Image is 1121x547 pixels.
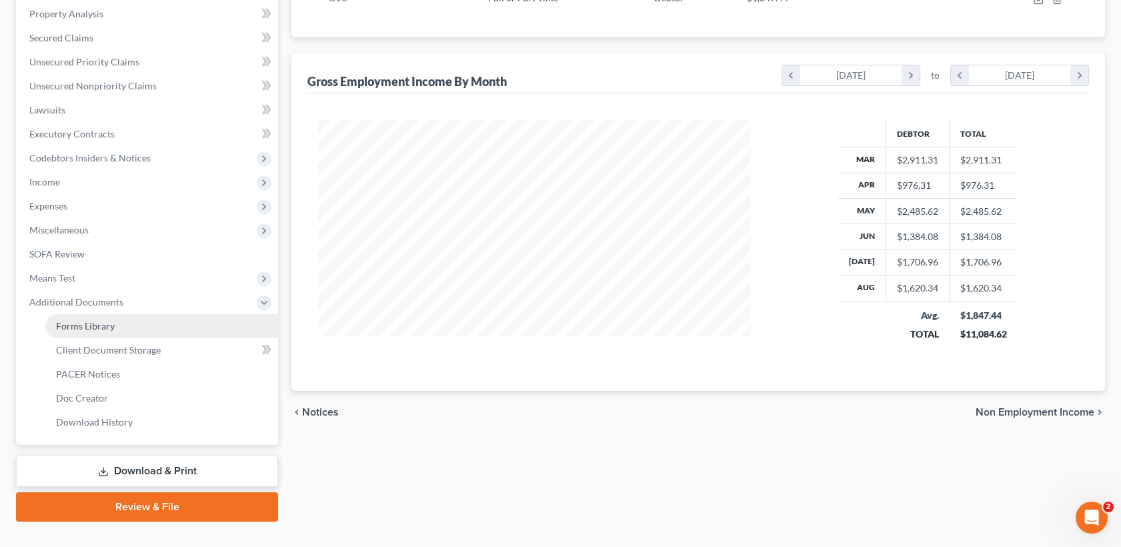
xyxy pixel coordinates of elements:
a: Unsecured Priority Claims [19,50,278,74]
span: Income [29,176,60,187]
span: Unsecured Priority Claims [29,56,139,67]
div: $1,706.96 [897,255,938,269]
div: TOTAL [896,328,938,341]
a: Doc Creator [45,386,278,410]
span: Forms Library [56,320,115,332]
a: Forms Library [45,314,278,338]
span: Miscellaneous [29,224,89,235]
div: $976.31 [897,179,938,192]
i: chevron_right [1070,65,1088,85]
span: Doc Creator [56,392,108,404]
th: Jun [838,224,886,249]
th: Total [949,120,1017,147]
span: Secured Claims [29,32,93,43]
th: May [838,198,886,223]
span: Notices [302,407,339,418]
a: Secured Claims [19,26,278,50]
span: Client Document Storage [56,344,161,356]
a: Download History [45,410,278,434]
i: chevron_left [782,65,800,85]
td: $1,384.08 [949,224,1017,249]
span: Expenses [29,200,67,211]
td: $2,485.62 [949,198,1017,223]
span: to [931,69,940,82]
span: Non Employment Income [976,407,1094,418]
span: SOFA Review [29,248,85,259]
th: Mar [838,147,886,173]
span: Download History [56,416,133,428]
div: $2,911.31 [897,153,938,167]
div: $11,084.62 [960,328,1006,341]
a: Download & Print [16,456,278,487]
iframe: Intercom live chat [1076,502,1108,534]
a: Property Analysis [19,2,278,26]
div: Avg. [896,309,938,322]
a: SOFA Review [19,242,278,266]
a: Lawsuits [19,98,278,122]
div: $1,384.08 [897,230,938,243]
i: chevron_left [951,65,969,85]
i: chevron_right [1094,407,1105,418]
td: $1,706.96 [949,249,1017,275]
span: PACER Notices [56,368,120,380]
span: Lawsuits [29,104,65,115]
th: [DATE] [838,249,886,275]
span: Codebtors Insiders & Notices [29,152,151,163]
div: $1,620.34 [897,282,938,295]
th: Aug [838,276,886,301]
td: $2,911.31 [949,147,1017,173]
a: Review & File [16,492,278,522]
div: Gross Employment Income By Month [307,73,507,89]
th: Apr [838,173,886,198]
td: $1,620.34 [949,276,1017,301]
span: Additional Documents [29,296,123,308]
td: $976.31 [949,173,1017,198]
div: $1,847.44 [960,309,1006,322]
div: $2,485.62 [897,205,938,218]
span: Unsecured Nonpriority Claims [29,80,157,91]
a: Unsecured Nonpriority Claims [19,74,278,98]
th: Debtor [886,120,949,147]
span: Property Analysis [29,8,103,19]
button: chevron_left Notices [291,407,339,418]
a: Client Document Storage [45,338,278,362]
button: Non Employment Income chevron_right [976,407,1105,418]
a: PACER Notices [45,362,278,386]
span: Executory Contracts [29,128,115,139]
span: Means Test [29,272,75,284]
div: [DATE] [800,65,902,85]
div: [DATE] [969,65,1071,85]
i: chevron_right [902,65,920,85]
span: 2 [1103,502,1114,512]
a: Executory Contracts [19,122,278,146]
i: chevron_left [291,407,302,418]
